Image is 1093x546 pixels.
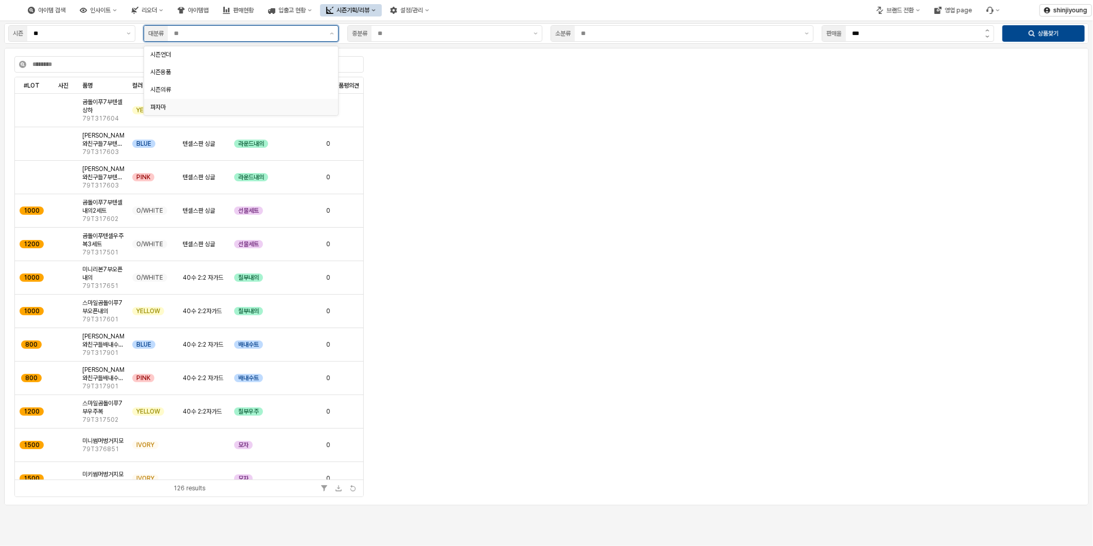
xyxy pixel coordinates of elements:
[339,81,359,90] span: 품평의견
[82,165,124,181] span: [PERSON_NAME]와친구들7부텐셀상하
[238,374,259,382] span: 배내수트
[278,7,306,14] div: 입출고 현황
[82,437,124,445] span: 미니썸머벙거지모
[150,103,326,111] div: 파자마
[262,4,318,16] div: 입출고 현황
[555,28,571,39] div: 소분류
[945,7,972,14] div: 영업 page
[171,4,215,16] div: 아이템맵
[183,140,215,148] span: 텐셀스판 싱글
[82,181,119,190] span: 79T317603
[238,173,264,181] span: 라운드내의
[183,207,215,215] span: 텐셀스판 싱글
[82,366,124,382] span: [PERSON_NAME]와친구들배내수트2세트
[82,445,119,453] span: 79T376851
[13,28,23,39] div: 시즌
[326,307,330,315] span: 0
[125,4,169,16] div: 리오더
[136,407,160,416] span: YELLOW
[1038,29,1059,38] p: 상품찾기
[24,474,40,483] span: 1500
[238,274,259,282] span: 칠부내의
[82,81,93,90] span: 품명
[136,374,150,382] span: PINK
[25,374,38,382] span: 800
[82,282,118,290] span: 79T317651
[90,7,111,14] div: 인사이트
[183,274,223,282] span: 40수 2:2 자가드
[980,4,1006,16] div: Menu item 6
[347,482,359,494] button: Refresh
[826,28,842,39] div: 판매율
[122,26,135,41] button: 제안 사항 표시
[142,7,157,14] div: 리오더
[24,207,40,215] span: 1000
[173,483,205,493] div: 126 results
[238,140,264,148] span: 라운드내의
[38,7,65,14] div: 아이템 검색
[25,340,38,349] span: 800
[326,274,330,282] span: 0
[150,68,326,76] div: 시즌용품
[82,265,124,282] span: 미니리본7부오픈내의
[82,148,119,156] span: 79T317603
[238,307,259,315] span: 칠부내의
[238,240,259,248] span: 선물세트
[238,407,259,416] span: 칠부우주
[183,307,222,315] span: 40수 2:2자가드
[136,207,163,215] span: O/WHITE
[238,340,259,349] span: 배내수트
[384,4,435,16] div: 설정/관리
[400,7,423,14] div: 설정/관리
[233,7,254,14] div: 판매현황
[981,26,994,34] button: 증가
[24,307,40,315] span: 1000
[82,479,119,487] span: 79T376801
[183,240,215,248] span: 텐셀스판 싱글
[74,4,123,16] div: 인사이트
[82,98,124,114] span: 곰돌이푸7부텐셀상하
[148,28,164,39] div: 대분류
[183,374,223,382] span: 40수 2:2 자가드
[928,4,978,16] div: 영업 page
[150,86,326,94] div: 시즌의류
[136,106,160,114] span: YELLOW
[144,46,338,116] div: Select an option
[82,315,118,323] span: 79T317601
[337,7,369,14] div: 시즌기획/리뷰
[150,50,326,59] div: 시즌언더
[58,81,68,90] span: 사진
[82,198,124,215] span: 곰돌이푸7부텐셀내의2세트
[870,4,926,16] div: 브랜드 전환
[326,340,330,349] span: 0
[1053,6,1087,14] p: shinjiyoung
[530,26,542,41] button: 제안 사항 표시
[188,7,208,14] div: 아이템맵
[136,307,160,315] span: YELLOW
[136,474,154,483] span: IVORY
[326,407,330,416] span: 0
[132,81,143,90] span: 컬러
[24,407,40,416] span: 1200
[82,248,118,257] span: 79T317501
[136,274,163,282] span: O/WHITE
[326,474,330,483] span: 0
[22,4,72,16] div: 아이템 검색
[82,232,124,248] span: 곰돌이푸텐셀우주복3세트
[136,441,154,449] span: IVORY
[326,26,338,41] button: 제안 사항 표시
[326,441,330,449] span: 0
[24,274,40,282] span: 1000
[82,470,124,479] span: 미키썸머벙거지모
[981,34,994,42] button: 감소
[24,240,40,248] span: 1200
[82,131,124,148] span: [PERSON_NAME]와친구들7부텐셀상하
[238,207,259,215] span: 선물세트
[326,140,330,148] span: 0
[82,382,118,390] span: 79T317901
[326,207,330,215] span: 0
[238,441,249,449] span: 모자
[352,28,367,39] div: 중분류
[82,332,124,349] span: [PERSON_NAME]와친구들배내수트2세트
[82,399,124,416] span: 스마일곰돌이푸7부우주복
